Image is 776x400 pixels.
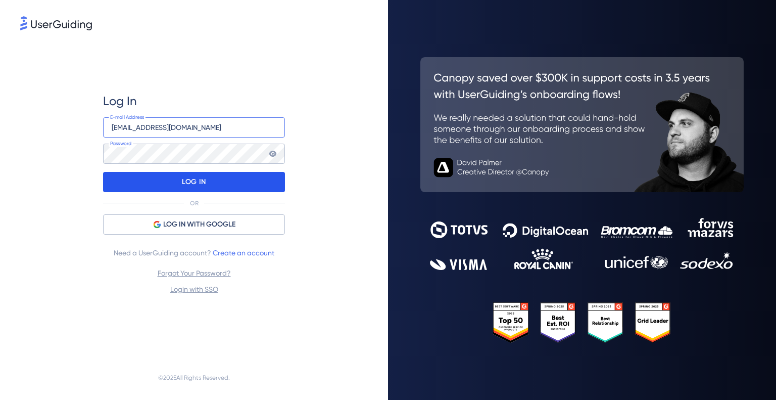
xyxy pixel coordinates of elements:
[158,269,231,277] a: Forgot Your Password?
[163,218,235,231] span: LOG IN WITH GOOGLE
[103,117,285,138] input: example@company.com
[493,302,671,343] img: 25303e33045975176eb484905ab012ff.svg
[170,285,218,293] a: Login with SSO
[190,199,199,207] p: OR
[182,174,206,190] p: LOG IN
[420,57,744,193] img: 26c0aa7c25a843aed4baddd2b5e0fa68.svg
[158,372,230,384] span: © 2025 All Rights Reserved.
[103,93,137,109] span: Log In
[20,16,92,30] img: 8faab4ba6bc7696a72372aa768b0286c.svg
[213,249,274,257] a: Create an account
[430,218,734,270] img: 9302ce2ac39453076f5bc0f2f2ca889b.svg
[114,247,274,259] span: Need a UserGuiding account?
